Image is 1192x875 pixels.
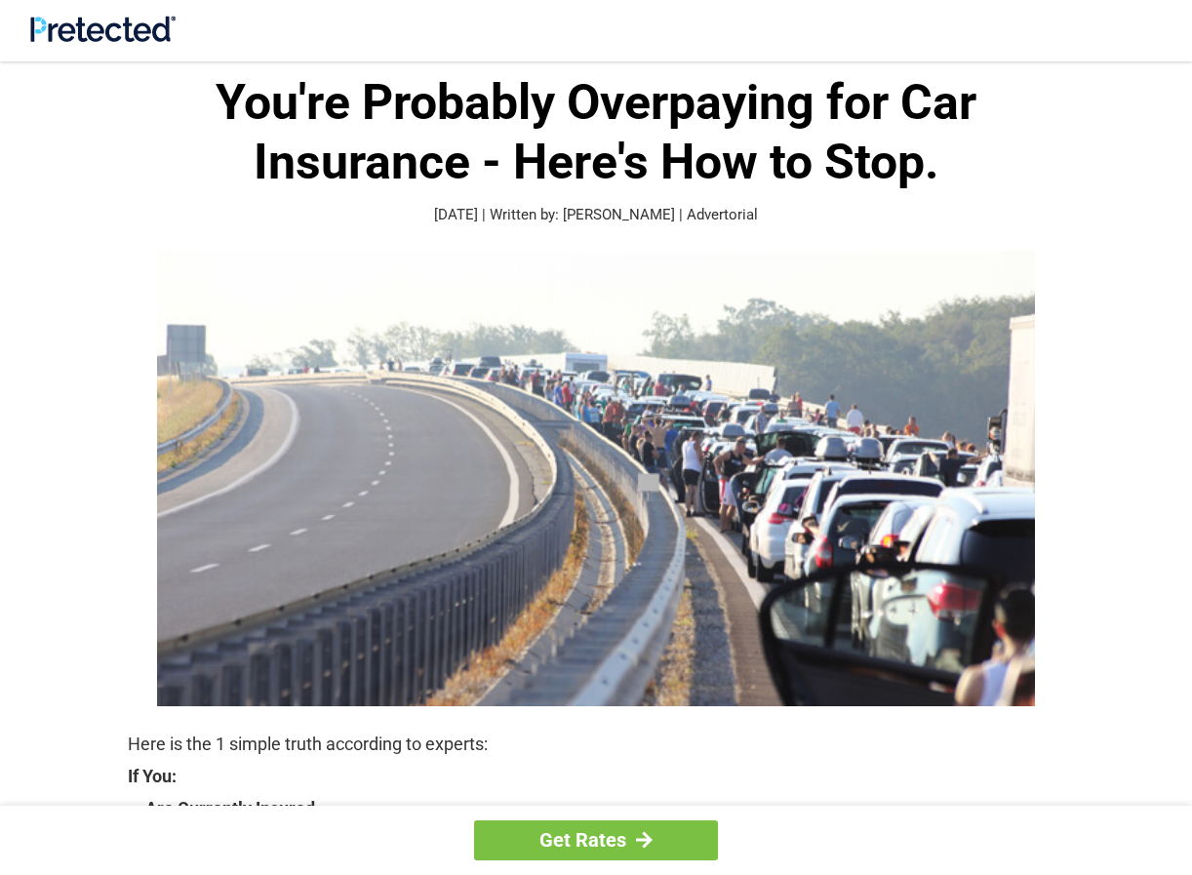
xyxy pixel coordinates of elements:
[474,820,718,860] a: Get Rates
[145,795,1064,822] strong: Are Currently Insured
[128,731,1064,758] p: Here is the 1 simple truth according to experts:
[128,768,1064,785] strong: If You:
[30,16,176,42] img: Site Logo
[128,73,1064,192] h1: You're Probably Overpaying for Car Insurance - Here's How to Stop.
[30,27,176,46] a: Site Logo
[128,204,1064,226] p: [DATE] | Written by: [PERSON_NAME] | Advertorial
